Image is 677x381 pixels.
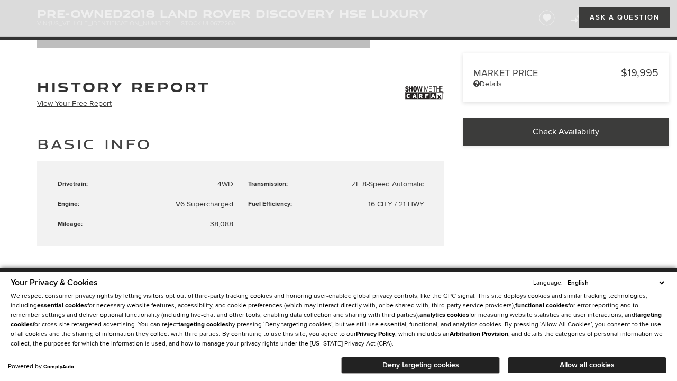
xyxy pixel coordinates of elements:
p: We respect consumer privacy rights by letting visitors opt out of third-party tracking cookies an... [11,292,666,349]
u: Privacy Policy [356,330,395,338]
a: ComplyAuto [43,364,74,370]
strong: Arbitration Provision [450,330,508,338]
div: Powered by [8,364,74,370]
div: Engine: [58,199,85,208]
img: Show me the Carfax [405,80,444,106]
span: Market Price [473,68,621,79]
div: Transmission: [248,179,293,188]
div: Fuel Efficiency: [248,199,297,208]
div: Mileage: [58,220,88,229]
span: 4WD [217,179,233,188]
h2: History Report [37,80,210,94]
strong: functional cookies [515,302,568,310]
button: Allow all cookies [508,357,666,373]
span: Your Privacy & Cookies [11,277,98,288]
span: V6 Supercharged [176,199,233,208]
a: Details [473,79,658,88]
span: ZF 8-Speed Automatic [352,179,424,188]
div: Drivetrain: [58,179,93,188]
span: 38,088 [210,220,233,229]
a: Market Price $19,995 [473,67,658,79]
strong: essential cookies [37,302,87,310]
a: Check Availability [463,118,669,146]
a: Ask a Question [579,7,670,28]
span: Check Availability [533,126,599,137]
a: View Your Free Report [37,99,112,108]
strong: analytics cookies [419,311,469,319]
strong: targeting cookies [178,321,228,329]
div: Language: [533,280,563,286]
span: $19,995 [621,67,658,79]
h2: Basic Info [37,134,444,153]
button: Deny targeting cookies [341,357,500,374]
span: 16 CITY / 21 HWY [368,199,424,208]
select: Language Select [565,278,666,288]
